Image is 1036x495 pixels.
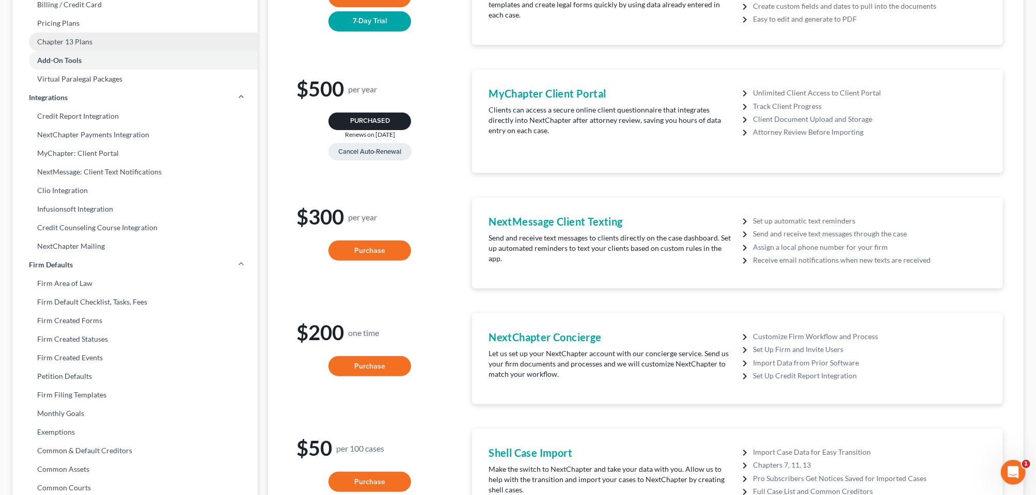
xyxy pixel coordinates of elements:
li: Pro Subscribers Get Notices Saved for Imported Cases [753,472,986,485]
li: Send and receive text messages through the case [753,227,986,240]
span: Integrations [29,92,68,103]
a: MyChapter: Client Portal [12,144,258,163]
p: Send and receive text messages to clients directly on the case dashboard. Set up automated remind... [489,233,732,264]
iframe: Intercom live chat [1001,460,1026,485]
h1: $50 [297,437,444,459]
a: Infusionsoft Integration [12,200,258,218]
li: Customize Firm Workflow and Process [753,330,986,343]
a: Firm Filing Templates [12,386,258,404]
li: Attorney Review Before Importing [753,125,986,138]
li: Track Client Progress [753,100,986,113]
h4: NextMessage Client Texting [489,214,732,229]
small: per year [349,85,378,93]
a: Integrations [12,88,258,107]
span: 1 [1022,460,1030,468]
p: Let us set up your NextChapter account with our concierge service. Send us your firm documents an... [489,348,732,379]
li: Set up automatic text reminders [753,214,986,227]
h4: MyChapter Client Portal [489,86,732,101]
a: Common Assets [12,460,258,478]
li: Receive email notifications when new texts are received [753,253,986,266]
button: Purchase [328,472,411,492]
li: Assign a local phone number for your firm [753,241,986,253]
a: Monthly Goals [12,404,258,423]
p: Make the switch to NextChapter and take your data with you. Allow us to help with the transition ... [489,464,732,495]
button: Purchased [328,113,411,130]
a: Clio Integration [12,181,258,200]
span: Firm Defaults [29,260,73,270]
small: per year [349,213,378,221]
button: Purchase [328,241,411,261]
a: NextChapter Mailing [12,237,258,256]
a: Firm Created Forms [12,311,258,330]
li: Import Data from Prior Software [753,356,986,369]
a: Virtual Paralegal Packages [12,70,258,88]
a: Add-On Tools [12,51,258,70]
a: Credit Counseling Course Integration [12,218,258,237]
a: Common & Default Creditors [12,441,258,460]
div: Renews on [DATE] [297,130,444,139]
li: Chapters 7, 11, 13 [753,458,986,471]
a: Exemptions [12,423,258,441]
h1: $300 [297,206,444,228]
button: 7-Day Trial [328,11,411,32]
h1: $200 [297,322,444,344]
button: Purchase [328,356,411,377]
a: Firm Default Checklist, Tasks, Fees [12,293,258,311]
a: Firm Area of Law [12,274,258,293]
p: Clients can access a secure online client questionnaire that integrates directly into NextChapter... [489,105,732,136]
li: Easy to edit and generate to PDF [753,12,986,25]
li: Client Document Upload and Storage [753,113,986,125]
small: per 100 cases [337,444,385,453]
a: Firm Defaults [12,256,258,274]
a: Credit Report Integration [12,107,258,125]
a: NextMessage: Client Text Notifications [12,163,258,181]
h4: Shell Case Import [489,445,732,460]
h4: NextChapter Concierge [489,330,732,344]
li: Set Up Firm and Invite Users [753,343,986,356]
a: Firm Created Statuses [12,330,258,348]
button: Cancel Auto-Renewal [328,143,412,161]
a: Firm Created Events [12,348,258,367]
a: Pricing Plans [12,14,258,33]
li: Unlimited Client Access to Client Portal [753,86,986,99]
li: Set Up Credit Report Integration [753,369,986,382]
small: one time [349,328,380,337]
li: Import Case Data for Easy Transition [753,445,986,458]
h1: $500 [297,78,444,100]
a: Chapter 13 Plans [12,33,258,51]
a: Petition Defaults [12,367,258,386]
a: NextChapter Payments Integration [12,125,258,144]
